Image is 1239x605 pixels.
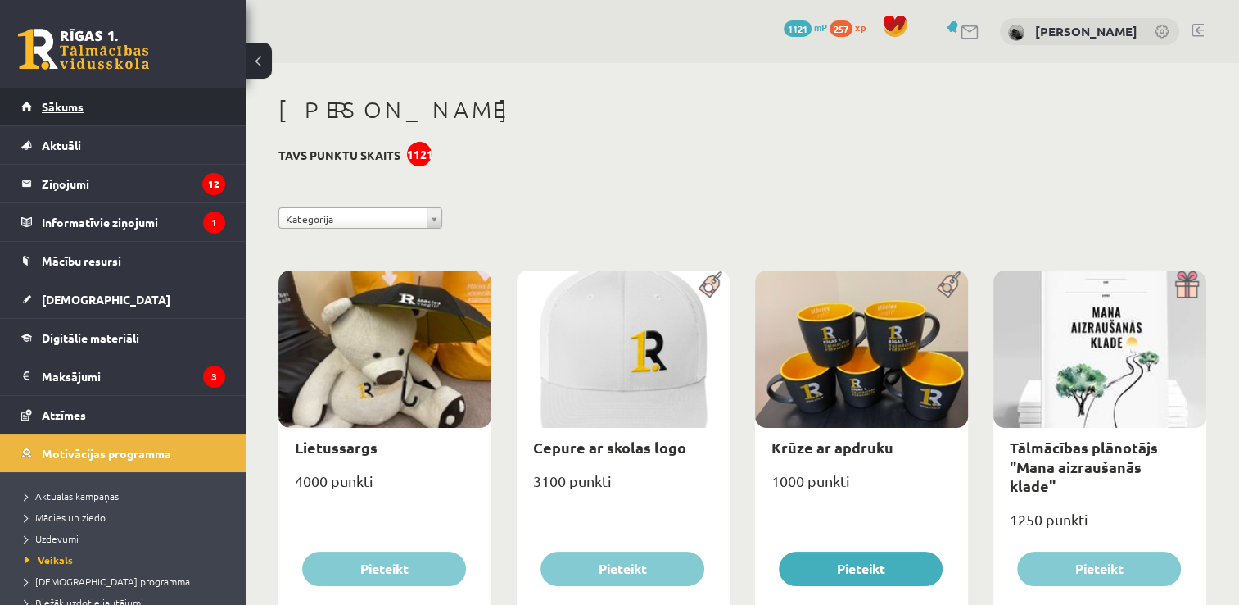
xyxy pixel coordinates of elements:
a: 257 xp [830,20,874,34]
a: Informatīvie ziņojumi1 [21,203,225,241]
span: Aktuālās kampaņas [25,489,119,503]
img: Populāra prece [931,271,968,298]
a: Motivācijas programma [21,434,225,472]
a: Maksājumi3 [21,357,225,395]
span: Digitālie materiāli [42,330,139,345]
div: 1121 [407,142,432,166]
span: mP [814,20,827,34]
span: 257 [830,20,852,37]
i: 1 [203,212,225,234]
h1: [PERSON_NAME] [278,96,1206,124]
span: xp [855,20,866,34]
legend: Maksājumi [42,357,225,395]
a: 1121 mP [784,20,827,34]
div: 4000 punkti [278,467,491,508]
span: Motivācijas programma [42,446,171,461]
a: Cepure ar skolas logo [533,438,686,457]
div: 1250 punkti [993,506,1206,547]
h3: Tavs punktu skaits [278,148,400,162]
a: [PERSON_NAME] [1035,23,1137,39]
button: Pieteikt [302,552,466,586]
span: Mācies un ziedo [25,511,106,524]
span: Atzīmes [42,407,86,422]
a: Rīgas 1. Tālmācības vidusskola [18,29,149,70]
span: [DEMOGRAPHIC_DATA] [42,292,170,307]
span: [DEMOGRAPHIC_DATA] programma [25,575,190,588]
a: Mācies un ziedo [25,510,229,525]
a: Atzīmes [21,396,225,434]
a: Aktuālās kampaņas [25,489,229,503]
a: Lietussargs [295,438,378,457]
a: [DEMOGRAPHIC_DATA] programma [25,574,229,589]
a: Uzdevumi [25,531,229,546]
span: Uzdevumi [25,532,79,545]
div: 3100 punkti [517,467,730,508]
a: Sākums [21,88,225,125]
span: 1121 [784,20,812,37]
legend: Informatīvie ziņojumi [42,203,225,241]
a: Digitālie materiāli [21,319,225,357]
a: Veikals [25,553,229,567]
i: 12 [202,173,225,195]
button: Pieteikt [779,552,943,586]
a: Mācību resursi [21,242,225,280]
span: Mācību resursi [42,253,121,268]
span: Veikals [25,553,73,566]
div: 1000 punkti [755,467,968,508]
button: Pieteikt [1017,552,1181,586]
a: [DEMOGRAPHIC_DATA] [21,280,225,318]
a: Tālmācības plānotājs "Mana aizraušanās klade" [1010,438,1158,495]
i: 3 [203,366,225,388]
a: Ziņojumi12 [21,165,225,202]
img: Samanta Dakša [1008,25,1024,41]
legend: Ziņojumi [42,165,225,202]
span: Sākums [42,99,84,114]
span: Kategorija [286,208,420,230]
button: Pieteikt [540,552,704,586]
a: Krūze ar apdruku [771,438,893,457]
img: Dāvana ar pārsteigumu [1169,271,1206,298]
a: Kategorija [278,207,442,229]
a: Aktuāli [21,126,225,164]
span: Aktuāli [42,138,81,152]
img: Populāra prece [693,271,730,298]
